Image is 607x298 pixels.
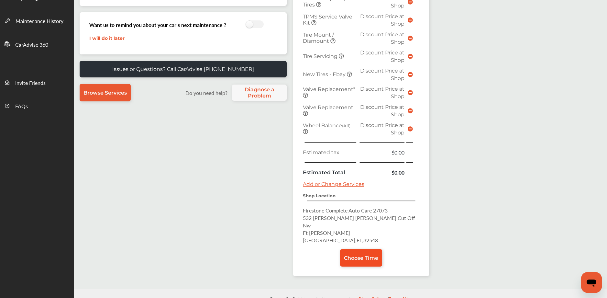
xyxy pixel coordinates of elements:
[15,102,28,111] span: FAQs
[112,66,254,72] p: Issues or Questions? Call CarAdvise [PHONE_NUMBER]
[303,86,355,92] span: Valve Replacement*
[303,207,388,214] span: Firestone Complete Auto Care 27073
[360,122,404,136] span: Discount Price at Shop
[360,50,404,63] span: Discount Price at Shop
[83,90,127,96] span: Browse Services
[360,13,404,27] span: Discount Price at Shop
[15,79,46,87] span: Invite Friends
[358,167,406,178] td: $0.00
[360,31,404,45] span: Discount Price at Shop
[360,86,404,99] span: Discount Price at Shop
[303,71,347,77] span: New Tires - Ebay
[80,84,131,101] a: Browse Services
[340,249,382,267] a: Choose Time
[89,35,125,41] a: I will do it later
[303,14,352,26] span: TPMS Service Valve Kit
[360,104,404,118] span: Discount Price at Shop
[15,41,48,49] span: CarAdvise 360
[235,86,283,99] span: Diagnose a Problem
[301,147,358,158] td: Estimated tax
[80,61,287,77] a: Issues or Questions? Call CarAdvise [PHONE_NUMBER]
[303,193,336,198] strong: Shop Location
[301,167,358,178] td: Estimated Total
[358,147,406,158] td: $0.00
[182,89,230,97] label: Do you need help?
[303,214,415,229] span: 532 [PERSON_NAME] [PERSON_NAME] Cut Off Nw
[303,181,364,187] a: Add or Change Services
[89,21,226,29] h3: Want us to remind you about your car’s next maintenance ?
[303,53,339,59] span: Tire Servicing
[0,9,74,32] a: Maintenance History
[303,229,378,244] span: Ft [PERSON_NAME][GEOGRAPHIC_DATA] , FL , 32548
[581,272,602,293] iframe: Button to launch messaging window
[16,17,63,26] span: Maintenance History
[344,255,378,261] span: Choose Time
[303,32,334,44] span: Tire Mount / Dismount
[360,68,404,81] span: Discount Price at Shop
[342,123,350,128] small: (All)
[303,104,353,110] span: Valve Replacement
[232,85,287,101] a: Diagnose a Problem
[303,122,350,129] span: Wheel Balance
